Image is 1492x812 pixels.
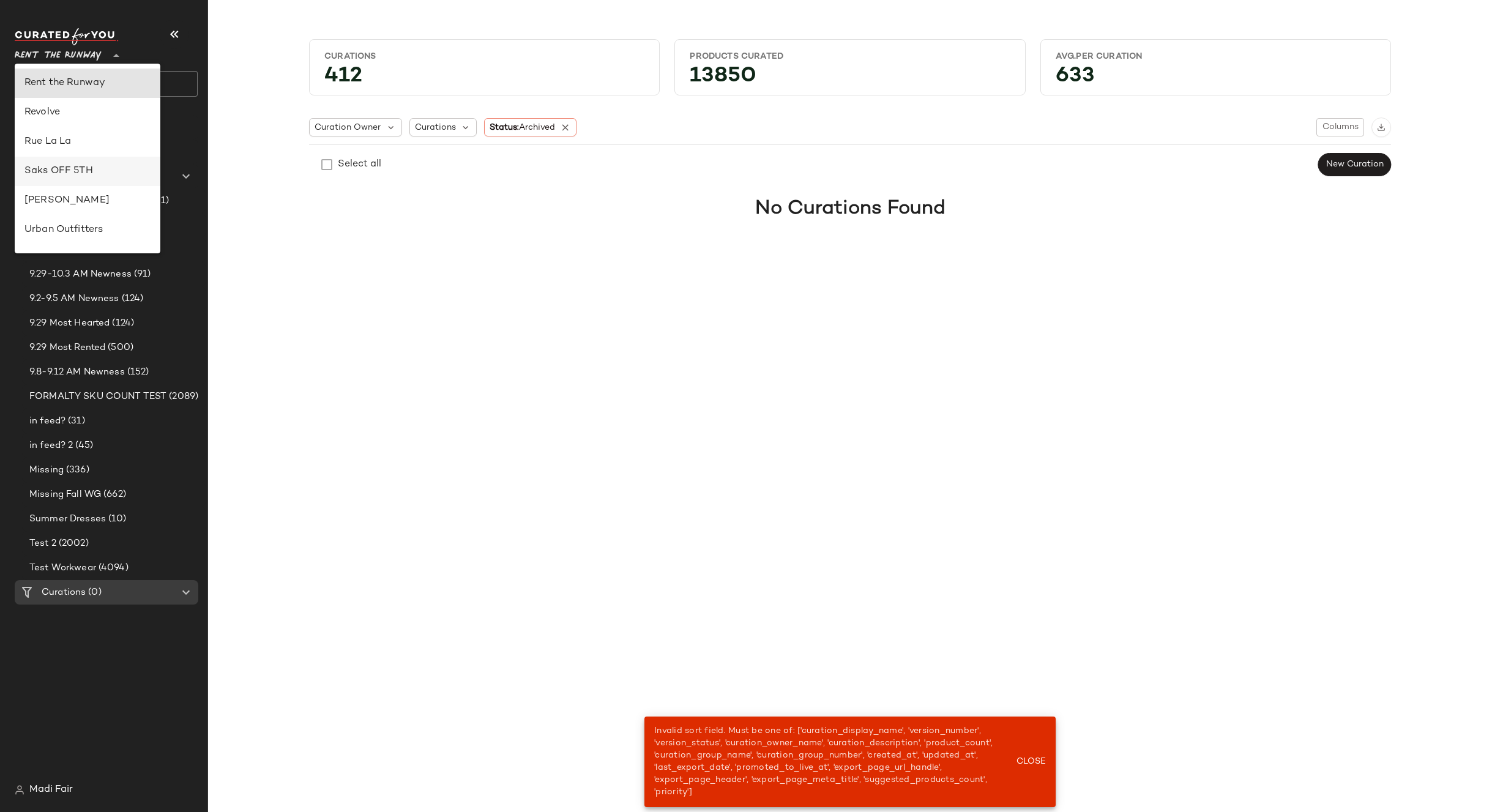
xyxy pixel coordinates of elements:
[29,783,73,797] span: Madi Fair
[29,267,132,281] span: 9.29-10.3 AM Newness
[654,726,993,797] span: Invalid sort field. Must be one of: ['curation_display_name', 'version_number', 'version_status',...
[65,414,85,428] span: (31)
[24,193,151,208] div: [PERSON_NAME]
[96,561,129,575] span: (4094)
[415,121,456,134] span: Curations
[56,537,89,551] span: (2002)
[1011,751,1051,773] button: Close
[86,586,101,600] span: (0)
[690,51,1010,62] div: Products Curated
[755,194,946,223] h1: No Curations Found
[110,316,134,330] span: (124)
[125,365,149,379] span: (152)
[101,488,126,502] span: (662)
[166,390,198,404] span: (2089)
[15,64,160,253] div: undefined-list
[15,28,119,45] img: cfy_white_logo.C9jOOHJF.svg
[324,51,644,62] div: Curations
[1056,51,1376,62] div: Avg.per Curation
[42,586,86,600] span: Curations
[29,463,64,477] span: Missing
[519,123,555,132] span: Archived
[15,785,24,795] img: svg%3e
[29,292,119,306] span: 9.2-9.5 AM Newness
[29,512,106,526] span: Summer Dresses
[1016,757,1046,767] span: Close
[29,316,110,330] span: 9.29 Most Hearted
[24,135,151,149] div: Rue La La
[29,488,101,502] span: Missing Fall WG
[315,67,654,90] div: 412
[1318,153,1391,176] button: New Curation
[29,365,125,379] span: 9.8-9.12 AM Newness
[338,157,381,172] div: Select all
[106,512,127,526] span: (10)
[1316,118,1364,136] button: Columns
[73,439,93,453] span: (45)
[24,164,151,179] div: Saks OFF 5TH
[119,292,144,306] span: (124)
[15,42,102,64] span: Rent the Runway
[24,223,151,237] div: Urban Outfitters
[64,463,89,477] span: (336)
[1046,67,1386,90] div: 633
[29,439,73,453] span: in feed? 2
[132,267,151,281] span: (91)
[680,67,1020,90] div: 13850
[1322,122,1359,132] span: Columns
[105,341,133,355] span: (500)
[490,121,555,134] span: Status:
[315,121,381,134] span: Curation Owner
[29,390,166,404] span: FORMALTY SKU COUNT TEST
[29,537,56,551] span: Test 2
[29,341,105,355] span: 9.29 Most Rented
[1326,160,1384,169] span: New Curation
[29,561,96,575] span: Test Workwear
[29,414,65,428] span: in feed?
[24,76,151,91] div: Rent the Runway
[24,252,151,267] div: Urban Outfitters UK
[24,105,151,120] div: Revolve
